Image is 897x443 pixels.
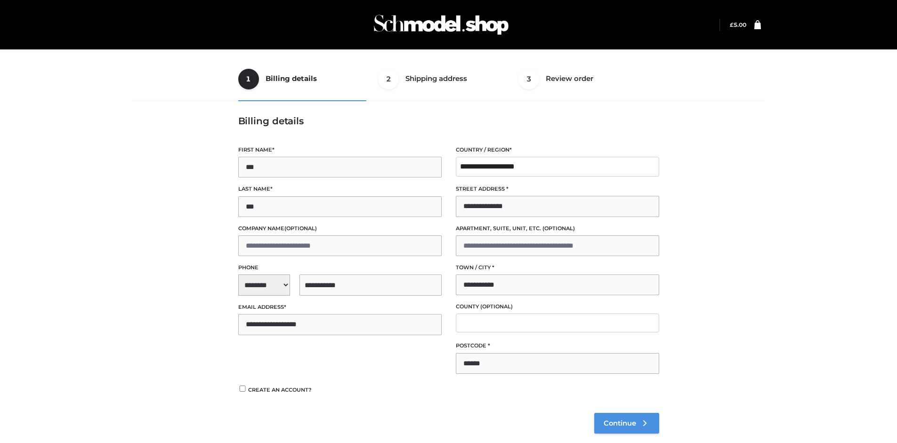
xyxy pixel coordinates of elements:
label: Town / City [456,263,659,272]
label: Country / Region [456,145,659,154]
label: Phone [238,263,442,272]
input: Create an account? [238,386,247,392]
bdi: 5.00 [730,21,746,28]
label: Email address [238,303,442,312]
label: Company name [238,224,442,233]
label: Last name [238,185,442,193]
span: (optional) [480,303,513,310]
span: (optional) [284,225,317,232]
a: Continue [594,413,659,434]
label: Postcode [456,341,659,350]
a: £5.00 [730,21,746,28]
label: First name [238,145,442,154]
label: County [456,302,659,311]
label: Apartment, suite, unit, etc. [456,224,659,233]
span: (optional) [542,225,575,232]
span: Continue [604,419,636,427]
img: Schmodel Admin 964 [371,6,512,43]
span: Create an account? [248,387,312,393]
label: Street address [456,185,659,193]
span: £ [730,21,734,28]
h3: Billing details [238,115,659,127]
